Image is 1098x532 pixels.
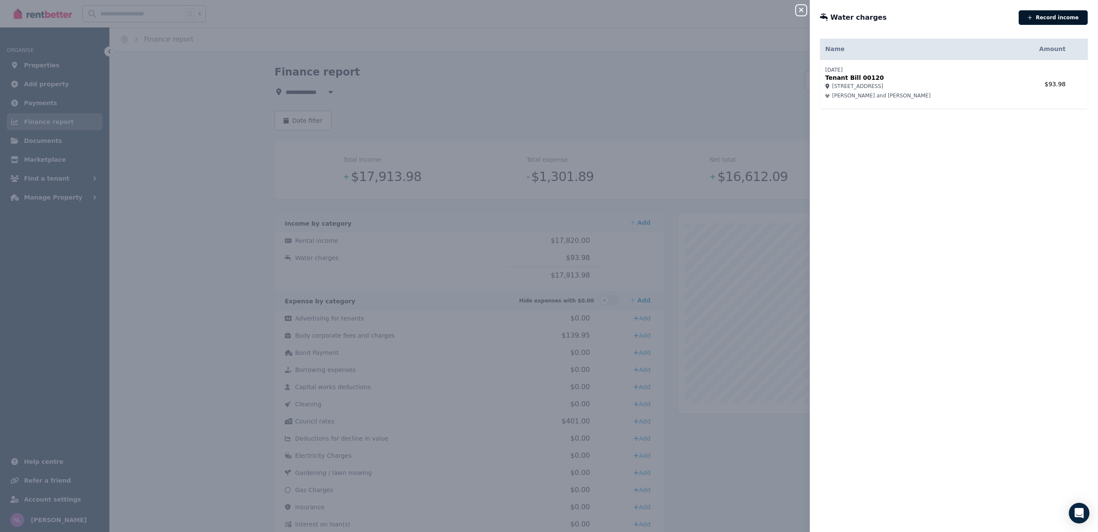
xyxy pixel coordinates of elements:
th: Amount [1011,39,1071,60]
span: Water charges [830,12,887,23]
span: [STREET_ADDRESS] [832,83,883,90]
p: [DATE] [825,66,1005,73]
td: $93.98 [1011,60,1071,109]
p: Tenant Bill 00120 [825,73,1005,82]
span: [PERSON_NAME] and [PERSON_NAME] [832,92,931,99]
div: Open Intercom Messenger [1069,503,1089,523]
th: Name [820,39,1011,60]
button: Record income [1019,10,1088,25]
